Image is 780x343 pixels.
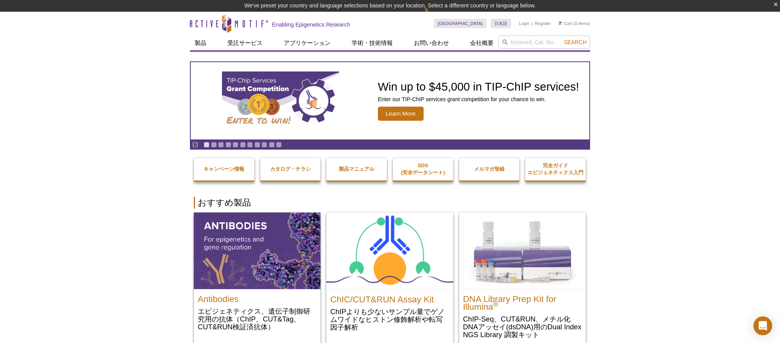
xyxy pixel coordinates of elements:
[233,142,238,148] a: Go to slide 5
[378,96,579,103] p: Enter our TIP-ChIP services grant competition for your chance to win.
[459,213,586,289] img: DNA Library Prep Kit for Illumina
[564,39,587,45] span: Search
[528,163,583,175] strong: 完全ガイド エピジェネティクス入門
[204,142,209,148] a: Go to slide 1
[194,213,320,289] img: All Antibodies
[272,21,350,28] h2: Enabling Epigenetics Research
[347,36,397,50] a: 学術・技術情報
[191,62,589,139] article: TIP-ChIP Services Grant Competition
[434,19,487,28] a: [GEOGRAPHIC_DATA]
[474,166,504,172] strong: メルマガ登録
[393,154,453,184] a: SDS(安全データシート)
[558,21,572,26] a: Cart
[459,158,520,180] a: メルマガ登録
[194,213,320,339] a: All Antibodies Antibodies エピジェネティクス、遺伝子制御研究用の抗体（ChIP、CUT&Tag、CUT&RUN検証済抗体）
[326,158,387,180] a: 製品マニュアル
[330,307,449,331] p: ChIPよりも少ないサンプル量でゲノムワイドなヒストン修飾解析や転写因子解析
[254,142,260,148] a: Go to slide 8
[225,142,231,148] a: Go to slide 4
[326,213,453,339] a: ChIC/CUT&RUN Assay Kit ChIC/CUT&RUN Assay Kit ChIPよりも少ないサンプル量でゲノムワイドなヒストン修飾解析や転写因子解析
[198,291,317,303] h2: Antibodies
[194,158,254,180] a: キャンペーン情報
[378,107,424,121] span: Learn More
[279,36,335,50] a: アプリケーション
[535,21,551,26] a: Register
[222,71,339,130] img: TIP-ChIP Services Grant Competition
[465,36,498,50] a: 会社概要
[562,39,589,46] button: Search
[191,62,589,139] a: TIP-ChIP Services Grant Competition Win up to $45,000 in TIP-ChIP services! Enter our TIP-ChIP se...
[261,142,267,148] a: Go to slide 9
[498,36,590,49] input: Keyword, Cat. No.
[276,142,282,148] a: Go to slide 11
[531,19,533,28] li: |
[409,36,454,50] a: お問い合わせ
[401,163,445,175] strong: SDS (安全データシート)
[247,142,253,148] a: Go to slide 7
[218,142,224,148] a: Go to slide 3
[269,142,275,148] a: Go to slide 10
[463,315,582,339] p: ChIP-Seq、CUT&RUN、メチル化DNAアッセイ(dsDNA)用のDual Index NGS Library 調製キット
[558,21,562,25] img: Your Cart
[190,36,211,50] a: 製品
[424,6,445,24] img: Change Here
[223,36,267,50] a: 受託サービス
[378,81,579,93] h2: Win up to $45,000 in TIP-ChIP services!
[339,166,374,172] strong: 製品マニュアル
[211,142,217,148] a: Go to slide 2
[198,307,317,331] p: エピジェネティクス、遺伝子制御研究用の抗体（ChIP、CUT&Tag、CUT&RUN検証済抗体）
[194,197,586,209] h2: おすすめ製品
[270,166,311,172] strong: カタログ・チラシ
[260,158,321,180] a: カタログ・チラシ
[240,142,246,148] a: Go to slide 6
[490,19,511,28] a: 日本語
[330,292,449,304] h2: ChIC/CUT&RUN Assay Kit
[525,154,586,184] a: 完全ガイドエピジェネティクス入門
[192,142,198,148] a: Toggle autoplay
[463,291,582,311] h2: DNA Library Prep Kit for Illumina
[493,300,499,308] sup: ®
[326,213,453,289] img: ChIC/CUT&RUN Assay Kit
[753,316,772,335] div: Open Intercom Messenger
[558,19,590,28] li: (0 items)
[204,166,244,172] strong: キャンペーン情報
[519,21,530,26] a: Login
